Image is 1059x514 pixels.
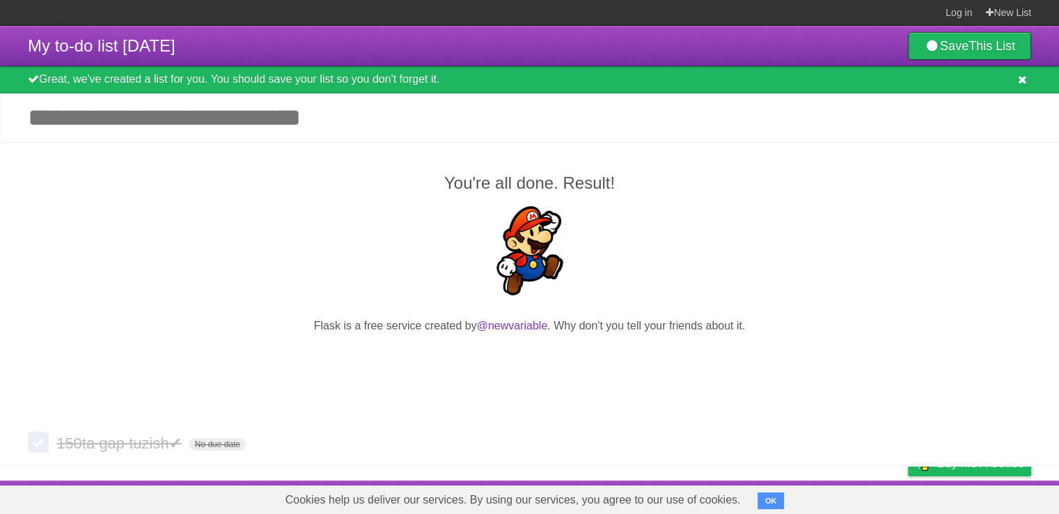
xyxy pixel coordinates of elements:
[56,435,185,452] span: 150ta gap tuzish✔
[28,432,49,453] label: Done
[505,352,555,371] iframe: X Post Button
[272,486,755,514] span: Cookies help us deliver our services. By using our services, you agree to our use of cookies.
[758,492,785,509] button: OK
[477,320,548,332] a: @newvariable
[485,206,574,295] img: Super Mario
[769,484,825,511] a: Developers
[28,36,175,55] span: My to-do list [DATE]
[943,484,1031,511] a: Suggest a feature
[723,484,752,511] a: About
[28,318,1031,334] p: Flask is a free service created by . Why don't you tell your friends about it.
[937,451,1024,476] span: Buy me a coffee
[28,171,1031,196] h2: You're all done. Result!
[890,484,926,511] a: Privacy
[908,32,1031,60] a: SaveThis List
[968,39,1015,53] b: This List
[842,484,873,511] a: Terms
[189,438,246,451] span: No due date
